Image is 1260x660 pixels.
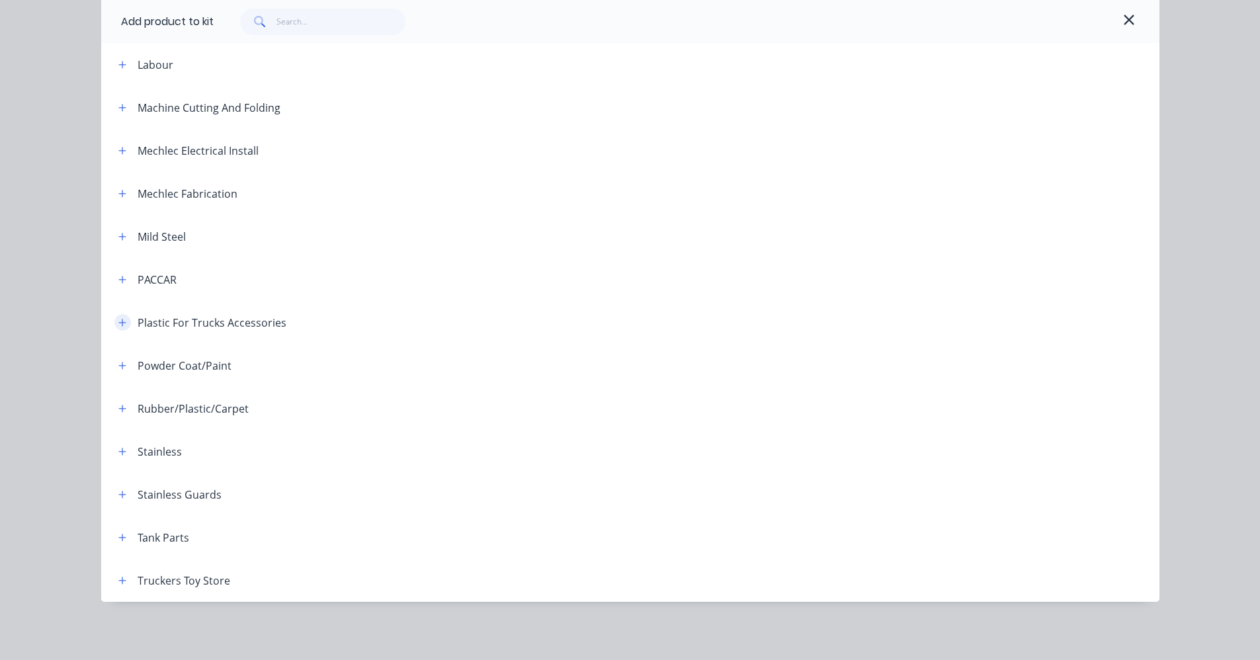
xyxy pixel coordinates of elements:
[138,57,173,73] div: Labour
[138,487,222,503] div: Stainless Guards
[276,9,405,35] input: Search...
[138,401,249,417] div: Rubber/Plastic/Carpet
[138,444,182,460] div: Stainless
[138,186,237,202] div: Mechlec Fabrication
[121,14,214,30] div: Add product to kit
[138,573,230,589] div: Truckers Toy Store
[138,143,259,159] div: Mechlec Electrical Install
[138,272,177,288] div: PACCAR
[138,530,189,546] div: Tank Parts
[138,315,286,331] div: Plastic For Trucks Accessories
[138,358,231,374] div: Powder Coat/Paint
[138,229,186,245] div: Mild Steel
[138,100,280,116] div: Machine Cutting And Folding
